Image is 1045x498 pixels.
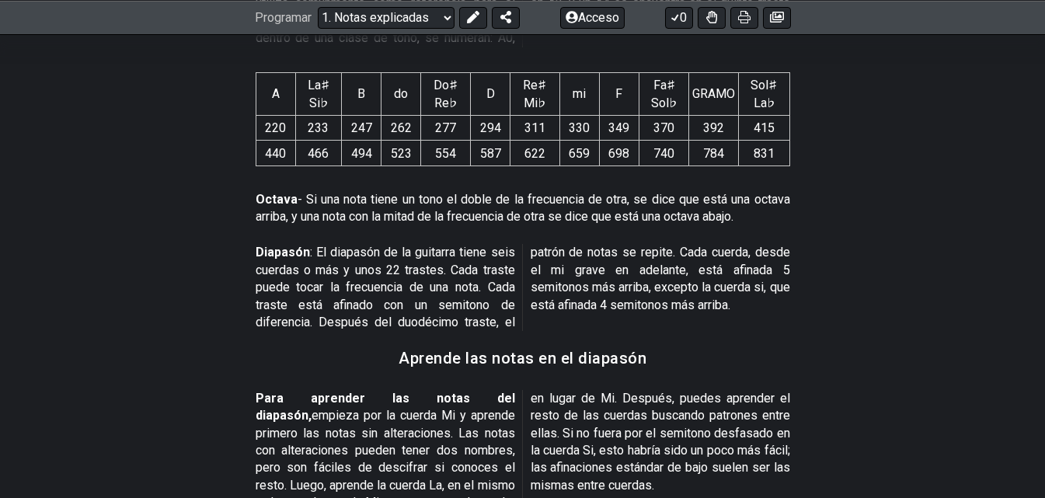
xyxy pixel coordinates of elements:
[255,10,312,25] font: Programar
[256,192,790,224] font: - Si una nota tiene un tono el doble de la frecuencia de otra, se dice que está una octava arriba...
[435,145,456,160] font: 554
[256,245,310,259] font: Diapasón
[308,77,329,110] font: La♯ Si♭
[265,145,286,160] font: 440
[578,10,619,25] font: Acceso
[492,6,520,28] button: Compartir ajuste preestablecido
[480,145,501,160] font: 587
[573,86,586,101] font: mi
[459,6,487,28] button: Editar ajuste preestablecido
[560,6,625,28] button: Acceso
[523,77,546,110] font: Re♯ Mi♭
[608,120,629,135] font: 349
[308,120,329,135] font: 233
[256,245,790,329] font: : El diapasón de la guitarra tiene seis cuerdas o más y unos 22 trastes. Cada traste puede tocar ...
[480,120,501,135] font: 294
[357,86,365,101] font: B
[703,120,724,135] font: 392
[524,145,545,160] font: 622
[608,145,629,160] font: 698
[751,77,777,110] font: Sol♯ La♭
[435,120,456,135] font: 277
[256,391,515,423] font: Para aprender las notas del diapasón,
[318,6,455,28] select: Programar
[763,6,791,28] button: Crear imagen
[265,120,286,135] font: 220
[434,77,458,110] font: Do♯ Re♭
[256,192,298,207] font: Octava
[680,10,687,25] font: 0
[394,86,408,101] font: do
[653,145,674,160] font: 740
[351,120,372,135] font: 247
[391,120,412,135] font: 262
[730,6,758,28] button: Imprimir
[308,145,329,160] font: 466
[653,120,674,135] font: 370
[524,120,545,135] font: 311
[665,6,693,28] button: 0
[569,145,590,160] font: 659
[615,86,622,101] font: F
[703,145,724,160] font: 784
[399,349,646,367] font: Aprende las notas en el diapasón
[754,120,775,135] font: 415
[391,145,412,160] font: 523
[754,145,775,160] font: 831
[272,86,280,101] font: A
[651,77,677,110] font: Fa♯ Sol♭
[698,6,726,28] button: Activar o desactivar la destreza para todos los kits de trastes
[692,86,735,101] font: GRAMO
[486,86,495,101] font: D
[569,120,590,135] font: 330
[351,145,372,160] font: 494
